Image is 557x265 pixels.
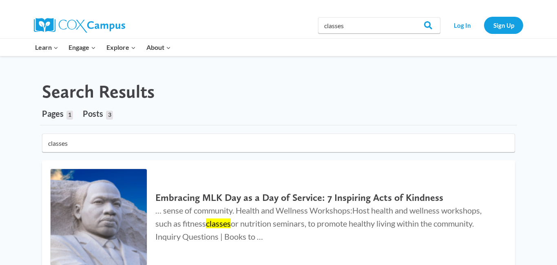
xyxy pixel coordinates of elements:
a: Log In [444,17,480,33]
mark: classes [206,218,231,228]
span: Pages [42,109,64,118]
span: 3 [106,111,113,120]
span: Explore [106,42,136,53]
span: Engage [69,42,96,53]
img: Cox Campus [34,18,125,33]
a: Sign Up [484,17,523,33]
a: Posts3 [83,102,113,125]
input: Search for... [42,134,515,152]
nav: Secondary Navigation [444,17,523,33]
nav: Primary Navigation [30,39,176,56]
span: 1 [66,111,73,120]
h1: Search Results [42,81,155,102]
h2: Embracing MLK Day as a Day of Service: 7 Inspiring Acts of Kindness [155,192,499,204]
span: About [146,42,171,53]
span: Posts [83,109,103,118]
span: … sense of community. Health and Wellness Workshops:Host health and wellness workshops, such as f... [155,205,482,241]
span: Learn [35,42,58,53]
input: Search Cox Campus [318,17,440,33]
a: Pages1 [42,102,73,125]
